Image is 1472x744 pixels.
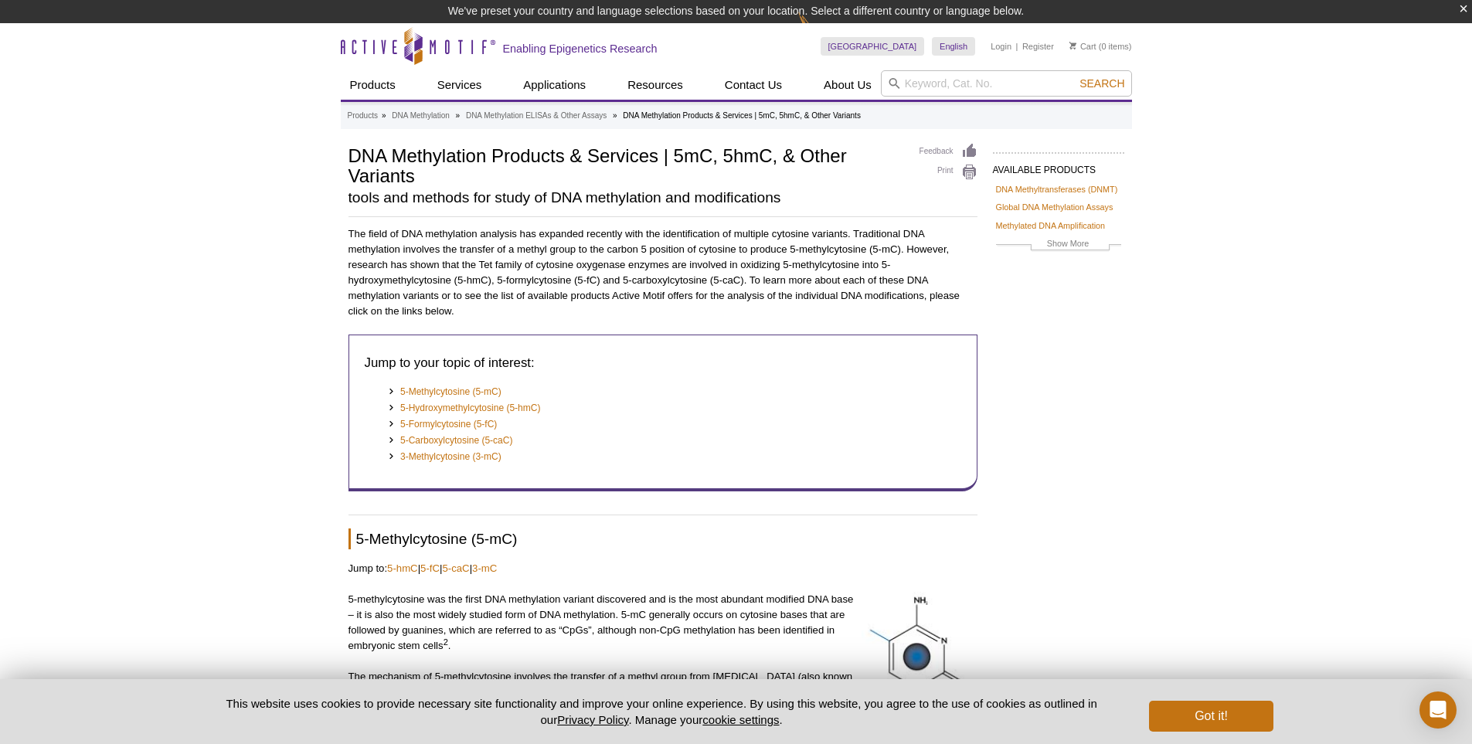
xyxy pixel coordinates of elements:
h3: Jump to your topic of interest: [365,354,961,372]
li: » [382,111,386,120]
a: Services [428,70,491,100]
h2: Enabling Epigenetics Research [503,42,658,56]
a: Login [991,41,1011,52]
span: Search [1079,77,1124,90]
img: Structure of 5-Methylcytosine (5-mC) [862,592,977,735]
li: DNA Methylation Products & Services | 5mC, 5hmC, & Other Variants [623,111,861,120]
h2: AVAILABLE PRODUCTS [993,152,1124,180]
a: 5-caC [442,562,469,574]
a: Cart [1069,41,1096,52]
a: 5-Formylcytosine (5-fC) [400,416,497,432]
a: 5-Hydroxymethylcytosine (5-hmC) [400,400,540,416]
a: Feedback [920,143,977,160]
sup: 2 [444,637,448,647]
p: 5-methylcytosine was the first DNA methylation variant discovered and is the most abundant modifi... [348,592,977,654]
a: Show More [996,236,1121,254]
a: 5-Methylcytosine (5-mC) [400,384,501,399]
li: » [456,111,461,120]
a: Register [1022,41,1054,52]
p: Jump to: | | | [348,561,977,576]
button: cookie settings [702,713,779,726]
a: DNA Methylation [392,109,449,123]
a: 3-mC [472,562,497,574]
div: Open Intercom Messenger [1419,691,1457,729]
a: DNA Methyltransferases (DNMT) [996,182,1118,196]
button: Search [1075,76,1129,90]
input: Keyword, Cat. No. [881,70,1132,97]
h2: tools and methods for study of DNA methylation and modifications [348,191,904,205]
a: Resources [618,70,692,100]
a: Applications [514,70,595,100]
a: About Us [814,70,881,100]
a: [GEOGRAPHIC_DATA] [821,37,925,56]
a: Products [348,109,378,123]
img: Change Here [798,12,839,48]
a: DNA Methylation ELISAs & Other Assays [466,109,607,123]
a: Contact Us [716,70,791,100]
a: 5-fC [420,562,440,574]
button: Got it! [1149,701,1273,732]
a: English [932,37,975,56]
li: » [613,111,617,120]
a: 5-Carboxylcytosine (5-caC) [400,433,512,448]
a: 5-hmC [387,562,418,574]
a: Global DNA Methylation Assays [996,200,1113,214]
p: The mechanism of 5-methylcytosine involves the transfer of a methyl group from [MEDICAL_DATA] (al... [348,669,977,715]
a: Privacy Policy [557,713,628,726]
a: Print [920,164,977,181]
p: This website uses cookies to provide necessary site functionality and improve your online experie... [199,695,1124,728]
a: 3-Methylcytosine (3-mC) [400,449,501,464]
h1: DNA Methylation Products & Services | 5mC, 5hmC, & Other Variants [348,143,904,187]
h2: 5-Methylcytosine (5-mC) [348,528,977,549]
p: The field of DNA methylation analysis has expanded recently with the identification of multiple c... [348,226,977,319]
a: Methylated DNA Amplification [996,219,1106,233]
li: (0 items) [1069,37,1132,56]
li: | [1016,37,1018,56]
img: Your Cart [1069,42,1076,49]
a: Products [341,70,405,100]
